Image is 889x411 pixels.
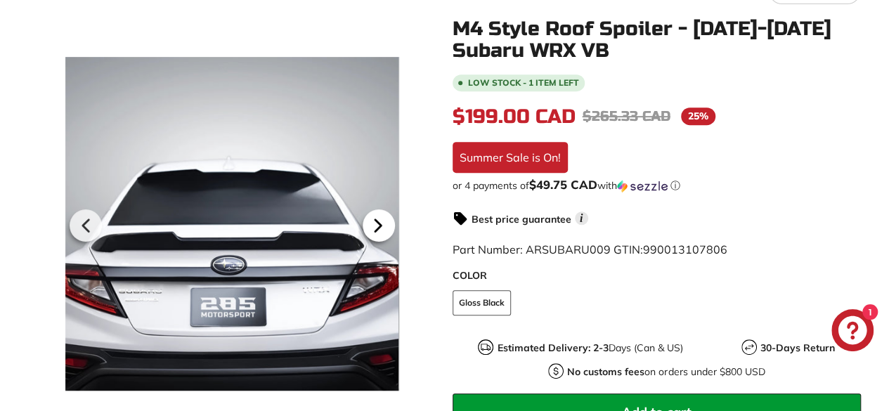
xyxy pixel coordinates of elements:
[681,107,715,125] span: 25%
[497,341,608,354] strong: Estimated Delivery: 2-3
[453,105,576,129] span: $199.00 CAD
[472,213,571,226] strong: Best price guarantee
[567,365,644,378] strong: No customs fees
[453,18,862,62] h1: M4 Style Roof Spoiler - [DATE]-[DATE] Subaru WRX VB
[453,142,568,173] div: Summer Sale is On!
[497,341,682,355] p: Days (Can & US)
[643,242,727,256] span: 990013107806
[453,242,727,256] span: Part Number: ARSUBARU009 GTIN:
[827,309,878,355] inbox-online-store-chat: Shopify online store chat
[468,79,579,87] span: Low stock - 1 item left
[617,180,668,193] img: Sezzle
[760,341,835,354] strong: 30-Days Return
[453,178,862,193] div: or 4 payments of with
[453,268,862,283] label: COLOR
[567,365,765,379] p: on orders under $800 USD
[529,177,597,192] span: $49.75 CAD
[453,178,862,193] div: or 4 payments of$49.75 CADwithSezzle Click to learn more about Sezzle
[583,107,670,125] span: $265.33 CAD
[575,211,588,225] span: i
